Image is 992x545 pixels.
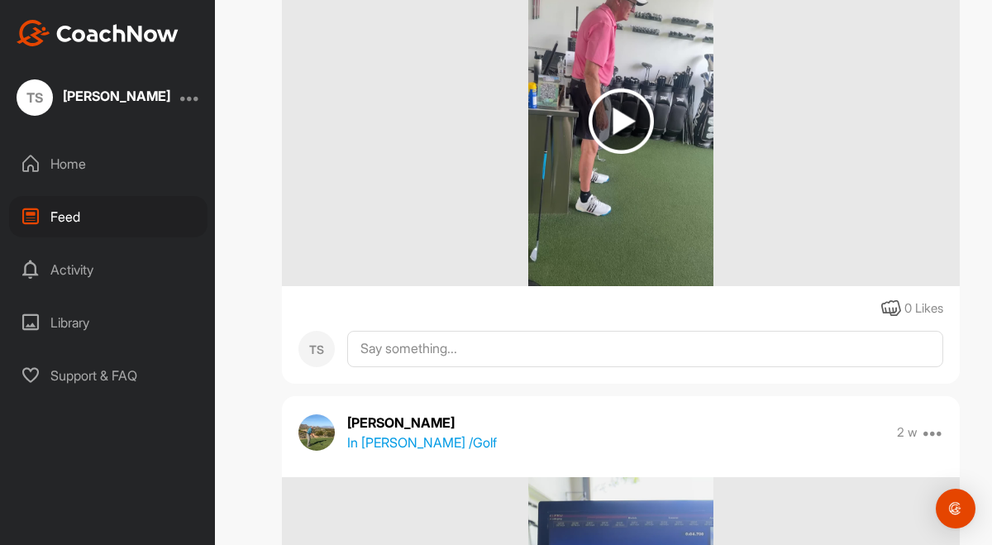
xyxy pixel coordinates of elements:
[904,299,943,318] div: 0 Likes
[589,88,654,154] img: play
[9,355,207,396] div: Support & FAQ
[298,414,335,451] img: avatar
[9,249,207,290] div: Activity
[347,433,497,452] p: In [PERSON_NAME] / Golf
[347,413,497,433] p: [PERSON_NAME]
[63,89,170,103] div: [PERSON_NAME]
[17,79,53,116] div: TS
[9,196,207,237] div: Feed
[298,331,335,367] div: TS
[17,20,179,46] img: CoachNow
[9,302,207,343] div: Library
[936,489,975,528] div: Open Intercom Messenger
[9,143,207,184] div: Home
[897,424,918,441] p: 2 w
